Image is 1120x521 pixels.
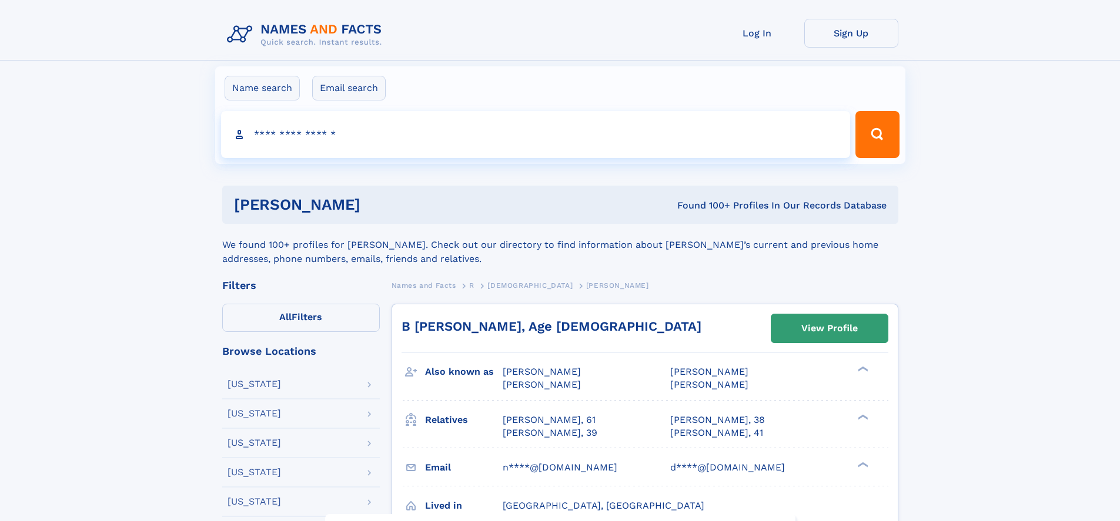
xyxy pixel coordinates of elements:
[222,304,380,332] label: Filters
[503,500,704,511] span: [GEOGRAPHIC_DATA], [GEOGRAPHIC_DATA]
[855,413,869,421] div: ❯
[425,496,503,516] h3: Lived in
[855,111,899,158] button: Search Button
[312,76,386,100] label: Email search
[503,414,596,426] a: [PERSON_NAME], 61
[503,366,581,377] span: [PERSON_NAME]
[228,497,281,506] div: [US_STATE]
[425,458,503,478] h3: Email
[392,278,456,293] a: Names and Facts
[279,311,292,322] span: All
[222,346,380,357] div: Browse Locations
[855,365,869,373] div: ❯
[425,362,503,382] h3: Also known as
[234,197,519,212] h1: [PERSON_NAME]
[801,315,858,342] div: View Profile
[487,281,573,290] span: [DEMOGRAPHIC_DATA]
[221,111,851,158] input: search input
[222,19,392,51] img: Logo Names and Facts
[855,461,869,468] div: ❯
[402,319,701,334] a: B [PERSON_NAME], Age [DEMOGRAPHIC_DATA]
[771,314,888,342] a: View Profile
[425,410,503,430] h3: Relatives
[670,366,748,377] span: [PERSON_NAME]
[670,414,765,426] a: [PERSON_NAME], 38
[222,224,898,266] div: We found 100+ profiles for [PERSON_NAME]. Check out our directory to find information about [PERS...
[503,426,597,439] a: [PERSON_NAME], 39
[225,76,300,100] label: Name search
[710,19,804,48] a: Log In
[586,281,649,290] span: [PERSON_NAME]
[804,19,898,48] a: Sign Up
[228,409,281,418] div: [US_STATE]
[469,278,474,293] a: R
[228,468,281,477] div: [US_STATE]
[228,438,281,448] div: [US_STATE]
[519,199,887,212] div: Found 100+ Profiles In Our Records Database
[469,281,474,290] span: R
[503,379,581,390] span: [PERSON_NAME]
[487,278,573,293] a: [DEMOGRAPHIC_DATA]
[670,379,748,390] span: [PERSON_NAME]
[670,426,763,439] a: [PERSON_NAME], 41
[222,280,380,291] div: Filters
[228,379,281,389] div: [US_STATE]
